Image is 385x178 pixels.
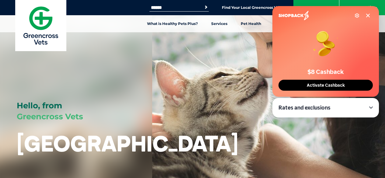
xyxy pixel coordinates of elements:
[140,15,205,32] a: What is Healthy Pets Plus?
[205,15,234,32] a: Services
[203,4,209,10] button: Search
[268,15,303,32] a: Pet Articles
[17,131,238,155] h1: [GEOGRAPHIC_DATA]
[234,15,268,32] a: Pet Health
[222,5,280,10] a: Find Your Local Greencross Vet
[17,101,62,110] span: Hello, from
[17,112,83,121] span: Greencross Vets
